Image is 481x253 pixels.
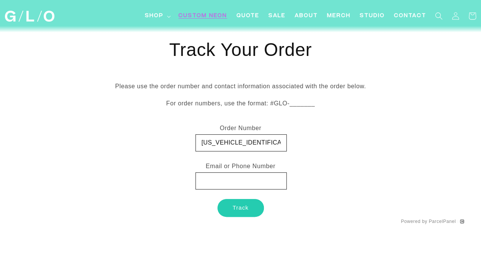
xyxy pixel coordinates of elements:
[355,8,389,25] a: Studio
[232,8,264,25] a: Quote
[2,8,57,25] a: GLO Studio
[344,146,481,253] iframe: Chat Widget
[145,12,164,20] span: Shop
[359,12,384,20] span: Studio
[217,199,264,217] button: Track
[236,12,259,20] span: Quote
[140,8,174,25] summary: Shop
[322,8,355,25] a: Merch
[430,8,447,24] summary: Search
[5,11,54,22] img: GLO Studio
[268,12,285,20] span: SALE
[327,12,350,20] span: Merch
[220,125,261,131] span: Order Number
[394,12,426,20] span: Contact
[206,163,275,169] span: Email or Phone Number
[178,12,227,20] span: Custom Neon
[389,8,430,25] a: Contact
[17,73,464,123] div: Please use the order number and contact information associated with the order below.
[17,38,464,61] h1: Track Your Order
[174,8,232,25] a: Custom Neon
[294,12,317,20] span: About
[264,8,290,25] a: SALE
[17,98,464,109] p: For order numbers, use the format: #GLO-_______
[290,8,322,25] a: About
